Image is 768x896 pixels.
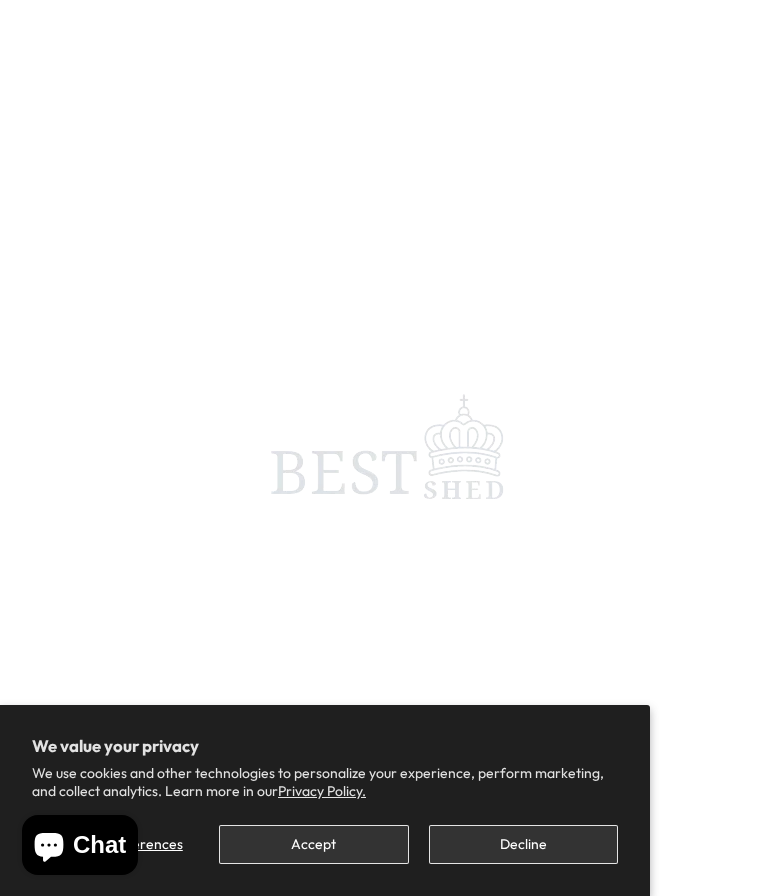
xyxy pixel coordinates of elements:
p: We use cookies and other technologies to personalize your experience, perform marketing, and coll... [32,764,618,800]
button: Decline [429,825,618,864]
h2: We value your privacy [32,737,618,755]
inbox-online-store-chat: Shopify online store chat [16,815,144,880]
a: Privacy Policy. [278,782,366,800]
button: Accept [219,825,408,864]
